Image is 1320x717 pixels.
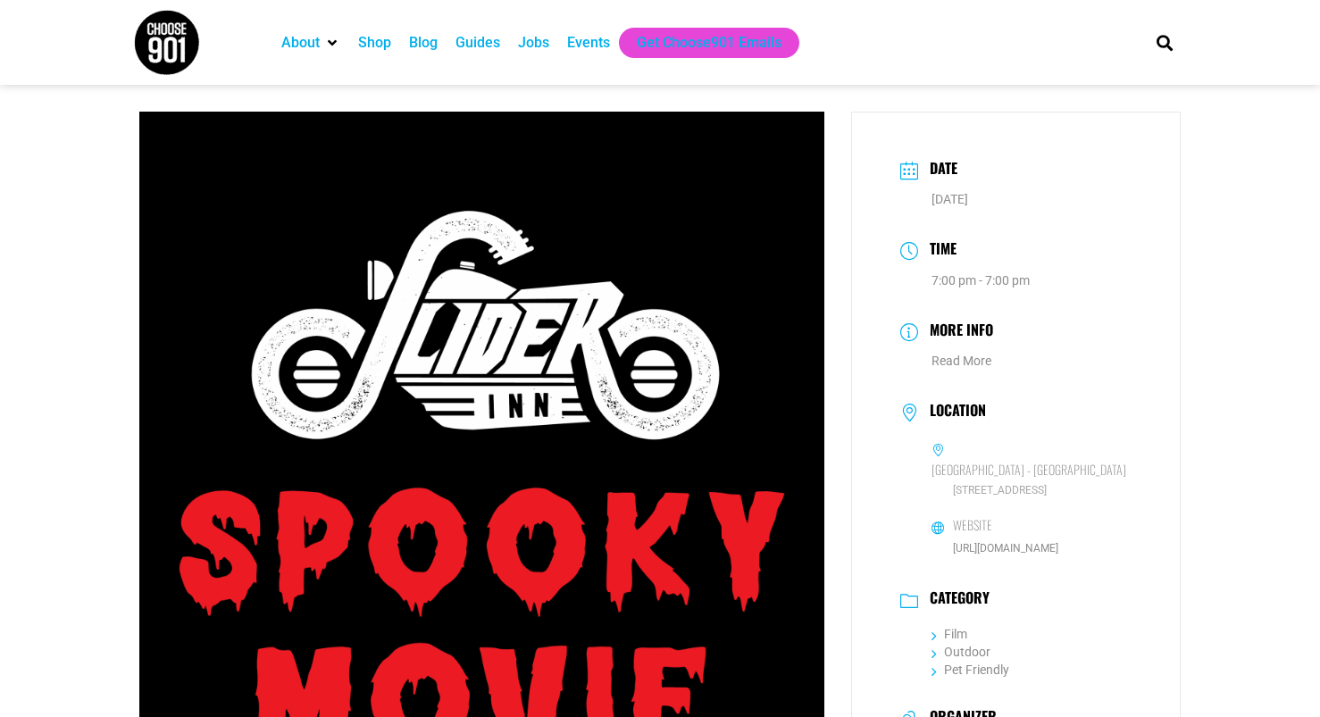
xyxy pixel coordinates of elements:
a: Jobs [518,32,549,54]
span: [STREET_ADDRESS] [932,482,1132,499]
a: Film [932,627,967,641]
h3: Location [921,402,986,423]
a: Pet Friendly [932,663,1009,677]
a: Events [567,32,610,54]
div: Search [1150,28,1180,57]
h3: Time [921,238,957,263]
a: About [281,32,320,54]
h3: More Info [921,319,993,345]
h3: Category [921,589,990,611]
a: Guides [455,32,500,54]
a: Outdoor [932,645,990,659]
a: Get Choose901 Emails [637,32,781,54]
a: Blog [409,32,438,54]
h3: Date [921,157,957,183]
a: Read More [932,354,991,368]
a: [URL][DOMAIN_NAME] [953,542,1058,554]
abbr: 7:00 pm - 7:00 pm [932,273,1030,288]
nav: Main nav [272,28,1126,58]
a: Shop [358,32,391,54]
h6: Website [953,517,992,533]
div: About [272,28,349,58]
span: [DATE] [932,192,968,206]
h6: [GEOGRAPHIC_DATA] - [GEOGRAPHIC_DATA] [932,462,1126,478]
